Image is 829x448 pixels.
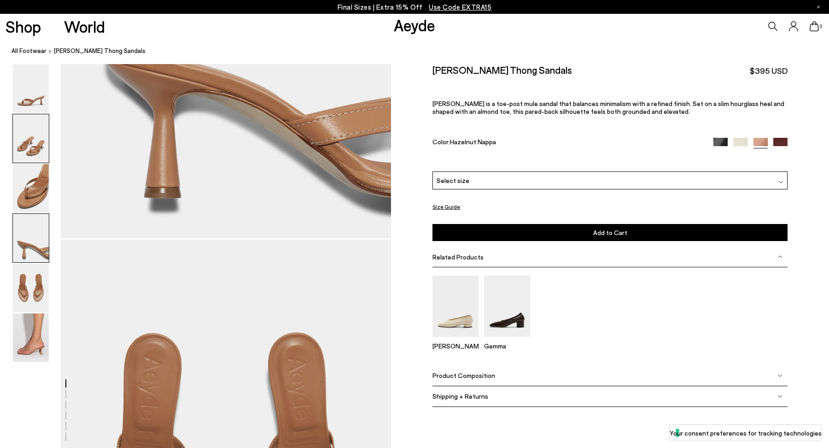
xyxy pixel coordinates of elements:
h2: [PERSON_NAME] Thong Sandals [432,64,572,76]
a: Gemma Block Heel Pumps Gemma [484,330,530,350]
span: Shipping + Returns [432,392,488,400]
a: World [64,18,105,35]
a: Shop [6,18,41,35]
span: Hazelnut Nappa [450,138,496,146]
button: Your consent preferences for tracking technologies [670,425,822,441]
a: 0 [810,21,819,31]
p: [PERSON_NAME] [432,342,479,350]
button: Add to Cart [432,224,788,241]
span: [PERSON_NAME] Thong Sandals [54,46,146,56]
nav: breadcrumb [12,39,829,64]
label: Your consent preferences for tracking technologies [670,428,822,438]
span: 0 [819,24,823,29]
span: Product Composition [432,371,495,379]
img: Daphne Leather Thong Sandals - Image 5 [13,264,49,312]
p: Gemma [484,342,530,350]
img: svg%3E [778,394,782,399]
a: Aeyde [394,15,435,35]
img: Delia Low-Heeled Ballet Pumps [432,276,479,337]
span: Select size [437,176,469,185]
a: Delia Low-Heeled Ballet Pumps [PERSON_NAME] [432,330,479,350]
img: svg%3E [778,373,782,378]
img: Gemma Block Heel Pumps [484,276,530,337]
span: $395 USD [750,65,788,77]
img: Daphne Leather Thong Sandals - Image 2 [13,114,49,163]
a: All Footwear [12,46,47,56]
img: Daphne Leather Thong Sandals - Image 4 [13,214,49,262]
span: [PERSON_NAME] is a toe-post mule sandal that balances minimalism with a refined finish. Set on a ... [432,100,784,115]
img: svg%3E [778,254,782,259]
span: Navigate to /collections/ss25-final-sizes [429,3,491,11]
img: svg%3E [779,180,783,184]
span: Related Products [432,253,484,261]
span: Add to Cart [593,229,627,236]
div: Color: [432,138,702,148]
img: Daphne Leather Thong Sandals - Image 6 [13,313,49,362]
button: Size Guide [432,201,460,212]
img: Daphne Leather Thong Sandals - Image 3 [13,164,49,212]
img: Daphne Leather Thong Sandals - Image 1 [13,65,49,113]
p: Final Sizes | Extra 15% Off [338,1,492,13]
